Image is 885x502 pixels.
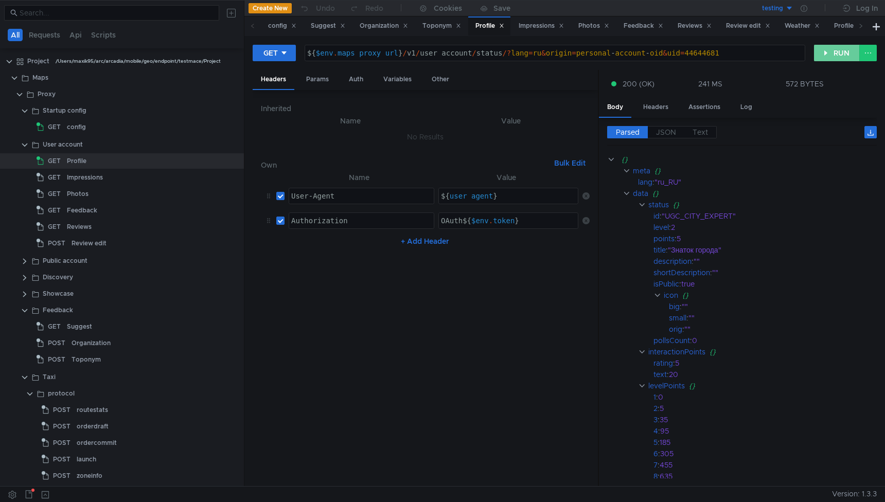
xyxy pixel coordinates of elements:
div: title [653,244,666,256]
div: launch [77,452,96,467]
div: Proxy [38,86,56,102]
div: "" [682,301,863,312]
div: nearestzone [77,485,114,500]
div: : [653,369,877,380]
div: 6 [653,448,658,459]
div: 95 [660,425,863,437]
div: 5 [653,437,658,448]
div: shortDescription [653,267,710,278]
div: routestats [77,402,108,418]
div: {} [654,165,863,176]
div: config [268,21,296,31]
div: Body [599,98,631,118]
button: Requests [26,29,63,41]
div: levelPoints [648,380,685,391]
div: Showcase [43,286,74,301]
div: orderdraft [77,419,109,434]
button: Create New [249,3,292,13]
div: 4 [653,425,658,437]
div: {} [682,290,863,301]
div: isPublic [653,278,679,290]
div: ordercommit [77,435,117,451]
div: Suggest [311,21,345,31]
div: status [648,199,669,210]
div: {} [710,346,866,357]
div: /Users/maxik95/arc/arcadia/mobile/geo/endpoint/testmace/Project [56,53,221,69]
div: User account [43,137,83,152]
div: 2 [671,222,863,233]
span: GET [48,203,61,218]
div: Log [732,98,760,117]
div: Profile [67,153,86,169]
span: GET [48,319,61,334]
button: RUN [814,45,860,61]
div: 572 BYTES [786,79,824,88]
div: Startup config [43,103,86,118]
div: 35 [660,414,863,425]
div: {} [622,154,862,165]
div: Impressions [67,170,103,185]
span: GET [48,153,61,169]
div: Review edit [72,236,107,251]
span: POST [53,402,70,418]
div: : [669,312,877,324]
div: Other [423,70,457,89]
div: 8 [653,471,658,482]
span: JSON [656,128,676,137]
div: : [653,278,877,290]
div: Save [493,5,510,12]
th: Name [285,171,434,184]
div: 1 [653,391,656,403]
button: All [8,29,23,41]
div: Feedback [624,21,663,31]
div: pollsCount [653,335,690,346]
button: + Add Header [397,235,453,247]
div: 455 [660,459,863,471]
div: "ru_RU" [654,176,863,188]
div: : [653,222,877,233]
div: Project [27,53,49,69]
div: Impressions [519,21,564,31]
div: "UGC_CITY_EXPERT" [662,210,863,222]
div: small [669,312,686,324]
span: Text [693,128,708,137]
div: Undo [316,2,335,14]
div: Reviews [67,219,92,235]
div: Feedback [67,203,97,218]
div: Toponym [422,21,461,31]
div: text [653,369,667,380]
div: : [669,324,877,335]
div: Profile [475,21,504,31]
div: points [653,233,675,244]
div: lang [638,176,652,188]
span: Version: 1.3.3 [832,487,877,501]
div: : [653,244,877,256]
div: : [653,448,877,459]
div: 241 MS [698,79,722,88]
button: Redo [342,1,391,16]
div: orig [669,324,682,335]
span: Parsed [616,128,640,137]
span: 200 (OK) [623,78,654,89]
div: : [653,391,877,403]
div: 185 [660,437,863,448]
h6: Inherited [261,102,590,115]
div: 20 [669,369,863,380]
div: : [653,233,877,244]
span: POST [53,468,70,483]
div: Auth [341,70,371,89]
div: : [653,357,877,369]
button: Api [66,29,85,41]
div: data [633,188,648,199]
div: meta [633,165,650,176]
div: {} [673,199,864,210]
div: Cookies [434,2,462,14]
div: : [653,335,877,346]
div: 5 [677,233,864,244]
span: POST [48,335,65,351]
div: Discovery [43,270,73,285]
div: Taxi [43,369,56,385]
div: Maps [32,70,48,85]
div: Headers [253,70,294,90]
div: testing [762,4,783,13]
